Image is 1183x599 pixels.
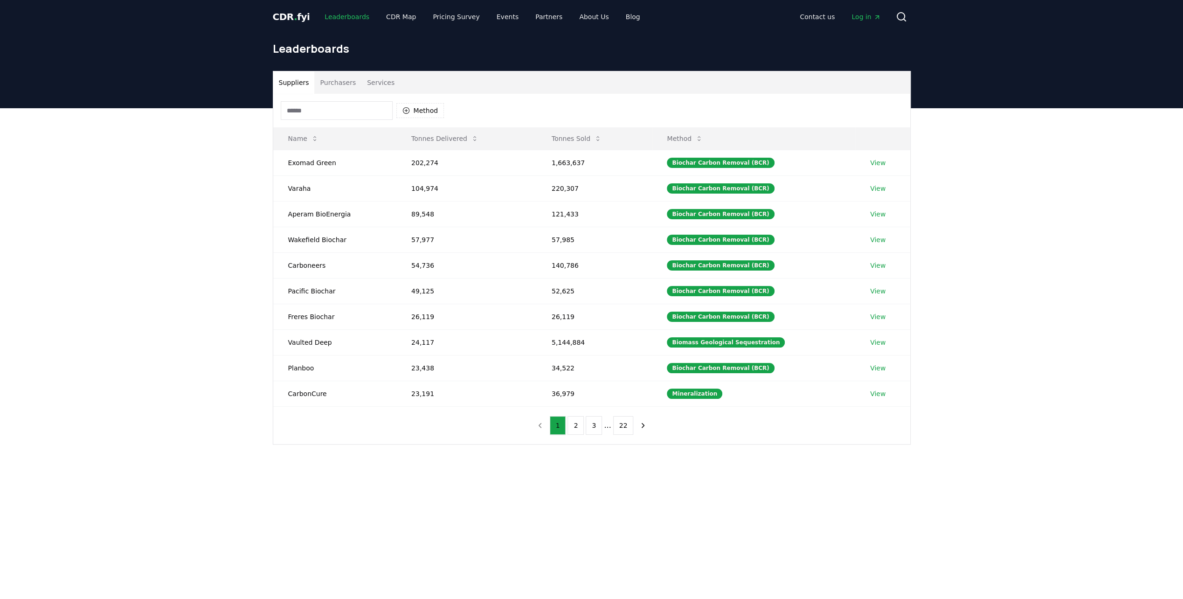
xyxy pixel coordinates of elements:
div: Biochar Carbon Removal (BCR) [667,286,774,296]
button: Tonnes Sold [544,129,609,148]
td: Varaha [273,175,396,201]
td: 57,977 [396,227,537,252]
div: Biochar Carbon Removal (BCR) [667,235,774,245]
button: Suppliers [273,71,315,94]
td: 220,307 [537,175,652,201]
td: 23,438 [396,355,537,381]
td: 26,119 [396,304,537,329]
a: CDR.fyi [273,10,310,23]
div: Biochar Carbon Removal (BCR) [667,183,774,194]
td: 24,117 [396,329,537,355]
button: Method [659,129,710,148]
td: 140,786 [537,252,652,278]
a: View [870,235,886,244]
a: View [870,338,886,347]
span: Log in [851,12,880,21]
button: Purchasers [314,71,361,94]
h1: Leaderboards [273,41,911,56]
nav: Main [317,8,647,25]
button: 22 [613,416,634,435]
td: Aperam BioEnergia [273,201,396,227]
button: Method [396,103,444,118]
td: 52,625 [537,278,652,304]
a: View [870,184,886,193]
a: Partners [528,8,570,25]
button: 3 [586,416,602,435]
a: Leaderboards [317,8,377,25]
td: Carboneers [273,252,396,278]
td: 5,144,884 [537,329,652,355]
button: Tonnes Delivered [404,129,486,148]
button: Services [361,71,400,94]
a: Blog [618,8,648,25]
div: Biochar Carbon Removal (BCR) [667,312,774,322]
span: . [294,11,297,22]
a: View [870,286,886,296]
a: Events [489,8,526,25]
td: Freres Biochar [273,304,396,329]
a: View [870,363,886,373]
td: Pacific Biochar [273,278,396,304]
button: Name [281,129,326,148]
a: View [870,261,886,270]
td: 121,433 [537,201,652,227]
a: View [870,312,886,321]
td: 36,979 [537,381,652,406]
td: 49,125 [396,278,537,304]
td: 23,191 [396,381,537,406]
div: Biochar Carbon Removal (BCR) [667,363,774,373]
td: 26,119 [537,304,652,329]
a: Contact us [792,8,842,25]
button: 2 [567,416,584,435]
nav: Main [792,8,888,25]
a: CDR Map [379,8,423,25]
div: Biochar Carbon Removal (BCR) [667,209,774,219]
a: View [870,209,886,219]
td: 104,974 [396,175,537,201]
td: Exomad Green [273,150,396,175]
li: ... [604,420,611,431]
div: Biochar Carbon Removal (BCR) [667,260,774,271]
span: CDR fyi [273,11,310,22]
td: Wakefield Biochar [273,227,396,252]
td: 34,522 [537,355,652,381]
div: Mineralization [667,389,722,399]
td: Planboo [273,355,396,381]
button: next page [635,416,651,435]
td: Vaulted Deep [273,329,396,355]
td: 1,663,637 [537,150,652,175]
button: 1 [550,416,566,435]
td: 89,548 [396,201,537,227]
td: 202,274 [396,150,537,175]
td: 54,736 [396,252,537,278]
td: CarbonCure [273,381,396,406]
a: View [870,389,886,398]
a: Pricing Survey [425,8,487,25]
a: About Us [572,8,616,25]
td: 57,985 [537,227,652,252]
div: Biochar Carbon Removal (BCR) [667,158,774,168]
a: View [870,158,886,167]
a: Log in [844,8,888,25]
div: Biomass Geological Sequestration [667,337,785,348]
